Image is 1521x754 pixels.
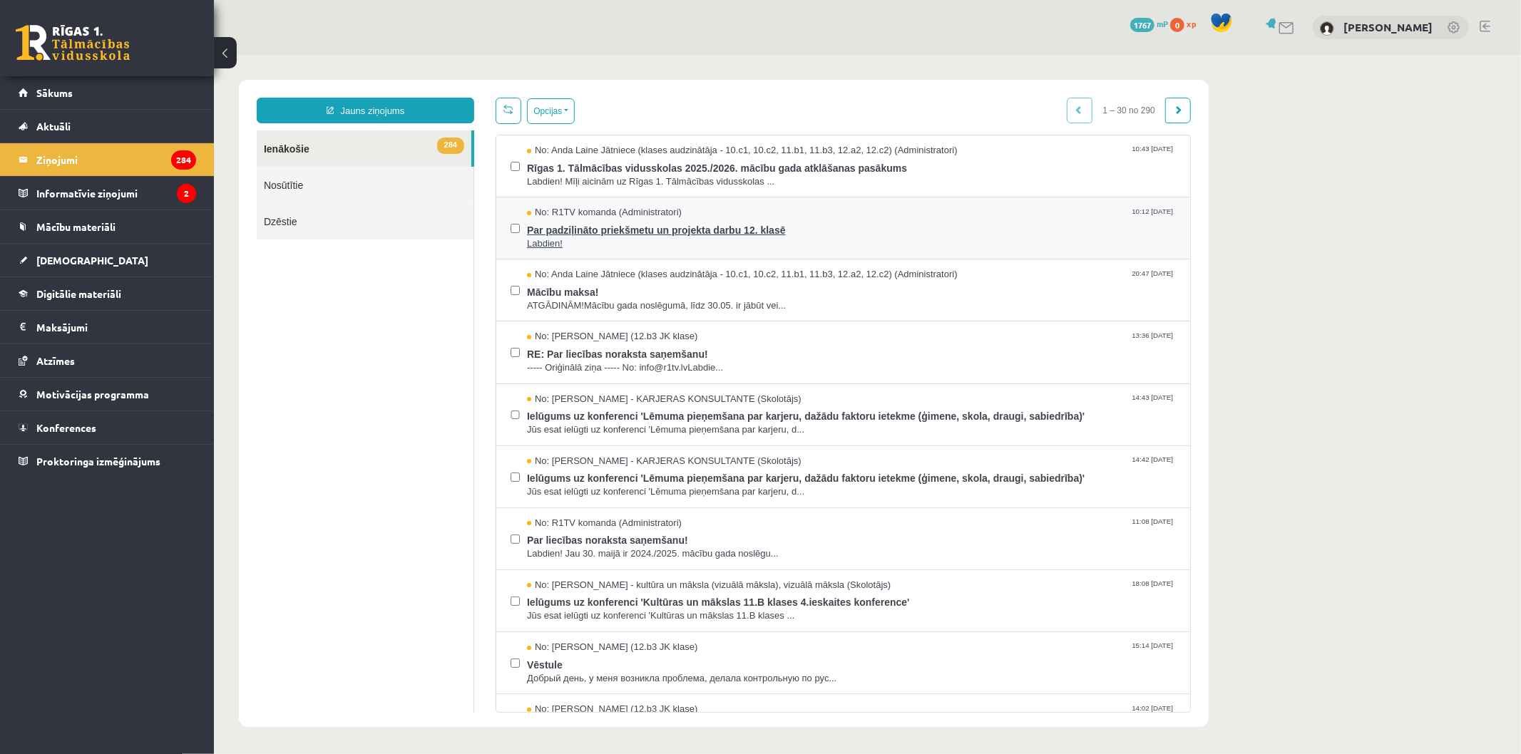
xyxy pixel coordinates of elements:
[313,338,588,351] span: No: [PERSON_NAME] - KARJERAS KONSULTANTE (Skolotājs)
[1157,18,1168,29] span: mP
[313,617,962,631] span: Добрый день, у меня возникла проблема, делала контрольную по рус...
[915,89,962,100] span: 10:43 [DATE]
[19,277,196,310] a: Digitālie materiāli
[313,151,468,165] span: No: R1TV komanda (Administratori)
[36,220,116,233] span: Mācību materiāli
[43,43,260,68] a: Jauns ziņojums
[19,445,196,477] a: Proktoringa izmēģinājums
[313,275,962,319] a: No: [PERSON_NAME] (12.b3 JK klase) 13:36 [DATE] RE: Par liecības noraksta saņemšanu! ----- Oriģin...
[19,411,196,444] a: Konferences
[313,151,962,195] a: No: R1TV komanda (Administratori) 10:12 [DATE] Par padziļināto priekšmetu un projekta darbu 12. k...
[313,430,962,444] span: Jūs esat ielūgti uz konferenci 'Lēmuma pieņemšana par karjeru, d...
[36,86,73,99] span: Sākums
[16,25,130,61] a: Rīgas 1. Tālmācības vidusskola
[313,400,962,444] a: No: [PERSON_NAME] - KARJERAS KONSULTANTE (Skolotājs) 14:42 [DATE] Ielūgums uz konferenci 'Lēmuma ...
[879,43,952,68] span: 1 – 30 no 290
[19,311,196,344] a: Maksājumi
[313,554,962,568] span: Jūs esat ielūgti uz konferenci 'Kultūras un mākslas 11.B klases ...
[43,112,260,148] a: Nosūtītie
[313,599,962,617] span: Vēstule
[915,213,962,224] span: 20:47 [DATE]
[915,151,962,162] span: 10:12 [DATE]
[915,524,962,534] span: 18:08 [DATE]
[19,177,196,210] a: Informatīvie ziņojumi2
[313,648,483,661] span: No: [PERSON_NAME] (12.b3 JK klase)
[1170,18,1184,32] span: 0
[313,182,962,196] span: Labdien!
[1130,18,1168,29] a: 1767 mP
[313,306,962,320] span: ----- Oriģinālā ziņa ----- No: info@r1tv.lvLabdie...
[19,344,196,377] a: Atzīmes
[171,150,196,170] i: 284
[36,455,160,468] span: Proktoringa izmēģinājums
[313,213,962,257] a: No: Anda Laine Jātniece (klases audzinātāja - 10.c1, 10.c2, 11.b1, 11.b3, 12.a2, 12.c2) (Administ...
[313,462,962,506] a: No: R1TV komanda (Administratori) 11:08 [DATE] Par liecības noraksta saņemšanu! Labdien! Jau 30. ...
[313,492,962,506] span: Labdien! Jau 30. maijā ir 2024./2025. mācību gada noslēgu...
[36,354,75,367] span: Atzīmes
[313,586,962,630] a: No: [PERSON_NAME] (12.b3 JK klase) 15:14 [DATE] Vēstule Добрый день, у меня возникла проблема, де...
[19,76,196,109] a: Sākums
[19,143,196,176] a: Ziņojumi284
[1320,21,1334,36] img: Oskars Zēbergs
[36,120,71,133] span: Aktuāli
[313,289,962,306] span: RE: Par liecības noraksta saņemšanu!
[36,388,149,401] span: Motivācijas programma
[313,338,962,382] a: No: [PERSON_NAME] - KARJERAS KONSULTANTE (Skolotājs) 14:43 [DATE] Ielūgums uz konferenci 'Lēmuma ...
[313,227,962,244] span: Mācību maksa!
[313,537,962,554] span: Ielūgums uz konferenci 'Kultūras un mākslas 11.B klases 4.ieskaites konference'
[19,378,196,410] a: Motivācijas programma
[313,524,962,568] a: No: [PERSON_NAME] - kultūra un māksla (vizuālā māksla), vizuālā māksla (Skolotājs) 18:08 [DATE] I...
[313,351,962,368] span: Ielūgums uz konferenci 'Lēmuma pieņemšana par karjeru, dažādu faktoru ietekme (ģimene, skola, dra...
[36,311,196,344] legend: Maksājumi
[313,89,744,103] span: No: Anda Laine Jātniece (klases audzinātāja - 10.c1, 10.c2, 11.b1, 11.b3, 12.a2, 12.c2) (Administ...
[313,524,677,537] span: No: [PERSON_NAME] - kultūra un māksla (vizuālā māksla), vizuālā māksla (Skolotājs)
[915,338,962,348] span: 14:43 [DATE]
[313,43,361,69] button: Opcijas
[43,148,260,185] a: Dzēstie
[313,213,744,227] span: No: Anda Laine Jātniece (klases audzinātāja - 10.c1, 10.c2, 11.b1, 11.b3, 12.a2, 12.c2) (Administ...
[313,275,483,289] span: No: [PERSON_NAME] (12.b3 JK klase)
[19,110,196,143] a: Aktuāli
[36,177,196,210] legend: Informatīvie ziņojumi
[915,462,962,472] span: 11:08 [DATE]
[313,462,468,475] span: No: R1TV komanda (Administratori)
[43,76,257,112] a: 284Ienākošie
[36,287,121,300] span: Digitālie materiāli
[36,421,96,434] span: Konferences
[1170,18,1203,29] a: 0 xp
[177,184,196,203] i: 2
[223,83,250,99] span: 284
[19,210,196,243] a: Mācību materiāli
[313,244,962,258] span: ATGĀDINĀM!Mācību gada noslēgumā, līdz 30.05. ir jābūt vei...
[1130,18,1154,32] span: 1767
[1343,20,1433,34] a: [PERSON_NAME]
[313,475,962,492] span: Par liecības noraksta saņemšanu!
[1187,18,1196,29] span: xp
[313,89,962,133] a: No: Anda Laine Jātniece (klases audzinātāja - 10.c1, 10.c2, 11.b1, 11.b3, 12.a2, 12.c2) (Administ...
[19,244,196,277] a: [DEMOGRAPHIC_DATA]
[36,254,148,267] span: [DEMOGRAPHIC_DATA]
[313,586,483,599] span: No: [PERSON_NAME] (12.b3 JK klase)
[313,165,962,182] span: Par padziļināto priekšmetu un projekta darbu 12. klasē
[313,368,962,382] span: Jūs esat ielūgti uz konferenci 'Lēmuma pieņemšana par karjeru, d...
[313,400,588,413] span: No: [PERSON_NAME] - KARJERAS KONSULTANTE (Skolotājs)
[915,586,962,597] span: 15:14 [DATE]
[313,648,962,692] a: No: [PERSON_NAME] (12.b3 JK klase) 14:02 [DATE]
[915,648,962,659] span: 14:02 [DATE]
[313,120,962,134] span: Labdien! Mīļi aicinām uz Rīgas 1. Tālmācības vidusskolas ...
[313,413,962,430] span: Ielūgums uz konferenci 'Lēmuma pieņemšana par karjeru, dažādu faktoru ietekme (ģimene, skola, dra...
[313,103,962,120] span: Rīgas 1. Tālmācības vidusskolas 2025./2026. mācību gada atklāšanas pasākums
[915,400,962,410] span: 14:42 [DATE]
[36,143,196,176] legend: Ziņojumi
[915,275,962,286] span: 13:36 [DATE]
